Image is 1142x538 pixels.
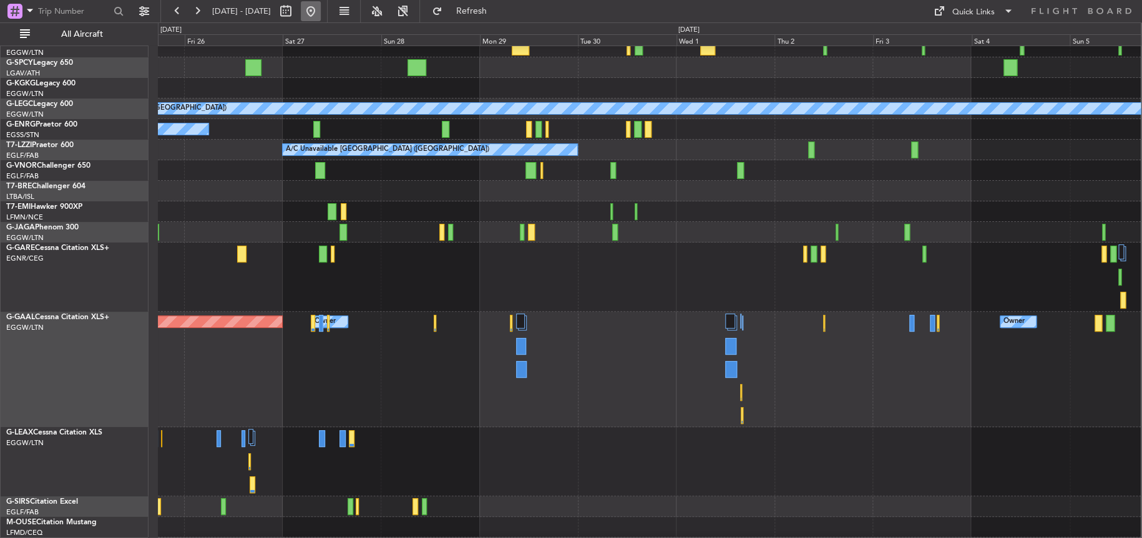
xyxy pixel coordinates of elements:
[6,80,36,87] span: G-KGKG
[6,323,44,332] a: EGGW/LTN
[6,203,82,211] a: T7-EMIHawker 900XP
[6,498,30,506] span: G-SIRS
[6,100,33,108] span: G-LEGC
[6,110,44,119] a: EGGW/LTN
[6,80,76,87] a: G-KGKGLegacy 600
[185,34,283,46] div: Fri 26
[6,59,33,67] span: G-SPCY
[6,69,40,78] a: LGAV/ATH
[6,142,74,149] a: T7-LZZIPraetor 600
[32,30,132,39] span: All Aircraft
[6,429,102,436] a: G-LEAXCessna Citation XLS
[6,48,44,57] a: EGGW/LTN
[6,59,73,67] a: G-SPCYLegacy 650
[6,130,39,140] a: EGSS/STN
[927,1,1020,21] button: Quick Links
[6,429,33,436] span: G-LEAX
[6,244,35,252] span: G-GARE
[6,162,37,170] span: G-VNOR
[286,140,489,159] div: A/C Unavailable [GEOGRAPHIC_DATA] ([GEOGRAPHIC_DATA])
[952,6,995,19] div: Quick Links
[6,192,34,201] a: LTBA/ISL
[14,24,135,44] button: All Aircraft
[315,312,336,331] div: Owner
[6,100,73,108] a: G-LEGCLegacy 600
[578,34,676,46] div: Tue 30
[6,162,90,170] a: G-VNORChallenger 650
[972,34,1070,46] div: Sat 4
[6,498,78,506] a: G-SIRSCitation Excel
[6,171,39,181] a: EGLF/FAB
[212,6,271,17] span: [DATE] - [DATE]
[6,528,42,537] a: LFMD/CEQ
[6,519,97,526] a: M-OUSECitation Mustang
[480,34,578,46] div: Mon 29
[6,224,35,231] span: G-JAGA
[6,89,44,98] a: EGGW/LTN
[676,34,775,46] div: Wed 1
[678,25,700,36] div: [DATE]
[873,34,972,46] div: Fri 3
[774,34,873,46] div: Thu 2
[160,25,182,36] div: [DATE]
[6,507,39,517] a: EGLF/FAB
[6,314,35,321] span: G-GAAL
[6,142,32,149] span: T7-LZZI
[283,34,381,46] div: Sat 27
[6,224,79,231] a: G-JAGAPhenom 300
[6,244,109,252] a: G-GARECessna Citation XLS+
[6,314,109,321] a: G-GAALCessna Citation XLS+
[6,203,31,211] span: T7-EMI
[6,151,39,160] a: EGLF/FAB
[38,2,110,21] input: Trip Number
[6,121,77,128] a: G-ENRGPraetor 600
[6,254,44,263] a: EGNR/CEG
[6,183,32,190] span: T7-BRE
[1003,312,1025,331] div: Owner
[445,7,497,16] span: Refresh
[6,233,44,243] a: EGGW/LTN
[6,213,43,222] a: LFMN/NCE
[6,519,36,526] span: M-OUSE
[426,1,501,21] button: Refresh
[6,121,36,128] span: G-ENRG
[6,438,44,448] a: EGGW/LTN
[6,183,85,190] a: T7-BREChallenger 604
[381,34,480,46] div: Sun 28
